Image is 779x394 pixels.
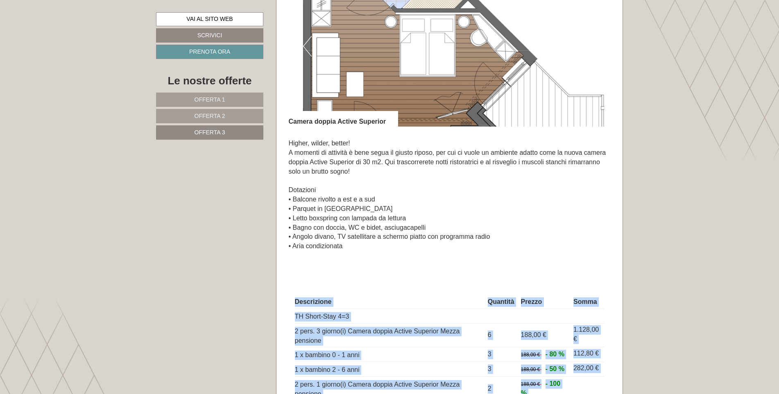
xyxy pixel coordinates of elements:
span: Offerta 3 [195,129,225,136]
span: 188,00 € [521,331,546,338]
th: Prezzo [518,296,570,308]
td: 1.128,00 € [570,323,604,347]
span: - 80 % [546,351,564,358]
td: 2 pers. 3 giorno(i) Camera doppia Active Superior Mezza pensione [295,323,485,347]
p: Higher, wilder, better! A momenti di attività è bene segua il giusto riposo, per cui ci vuole un ... [289,139,611,260]
div: Camera doppia Active Superior [289,111,399,127]
td: 1 x bambino 2 - 6 anni [295,362,485,377]
button: Previous [303,36,312,57]
td: 3 [485,362,518,377]
th: Quantità [485,296,518,308]
td: 112,80 € [570,347,604,362]
div: Le nostre offerte [156,73,263,88]
a: Scrivici [156,28,263,43]
span: - 50 % [546,365,564,372]
th: Descrizione [295,296,485,308]
span: 188,00 € [521,367,540,372]
span: 188,00 € [521,352,540,358]
td: TH Short-Stay 4=3 [295,308,485,323]
td: 3 [485,347,518,362]
td: 282,00 € [570,362,604,377]
span: 188,00 € [521,381,540,387]
button: Next [587,36,596,57]
td: 6 [485,323,518,347]
th: Somma [570,296,604,308]
span: Offerta 2 [195,113,225,119]
a: Vai al sito web [156,12,263,26]
span: Offerta 1 [195,96,225,103]
a: Prenota ora [156,45,263,59]
td: 1 x bambino 0 - 1 anni [295,347,485,362]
